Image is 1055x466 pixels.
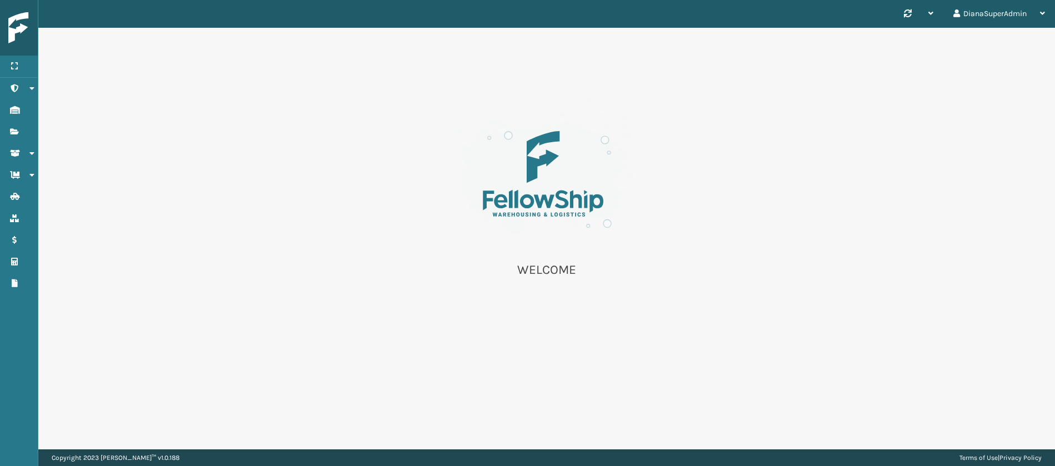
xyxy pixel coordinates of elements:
[999,454,1042,462] a: Privacy Policy
[52,449,179,466] p: Copyright 2023 [PERSON_NAME]™ v 1.0.188
[436,94,658,248] img: es-welcome.8eb42ee4.svg
[959,449,1042,466] div: |
[8,12,108,44] img: logo
[959,454,998,462] a: Terms of Use
[436,262,658,278] p: WELCOME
